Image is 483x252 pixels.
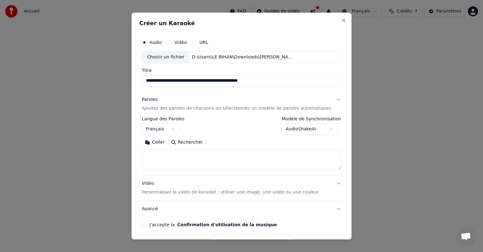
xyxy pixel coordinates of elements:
[175,40,187,45] label: Vidéo
[149,222,277,227] label: J'accepte la
[282,117,341,121] label: Modèle de Synchronisation
[142,68,341,73] label: Titre
[142,189,319,195] p: Personnaliser le vidéo de karaoké : utiliser une image, une vidéo ou une couleur
[142,175,341,200] button: VidéoPersonnaliser le vidéo de karaoké : utiliser une image, une vidéo ou une couleur
[142,137,168,147] button: Coller
[142,105,331,112] p: Ajoutez des paroles de chansons ou sélectionnez un modèle de paroles automatiques
[190,54,297,60] div: D:\Users\LE BIHAN\Downloads\[PERSON_NAME] Instrumental Originally Performed By Superbus.mp3
[142,180,319,195] div: Vidéo
[142,91,341,117] button: ParolesAjoutez des paroles de chansons ou sélectionnez un modèle de paroles automatiques
[142,201,341,217] button: Avancé
[139,20,344,26] h2: Créer un Karaoké
[142,96,158,103] div: Paroles
[142,117,341,175] div: ParolesAjoutez des paroles de chansons ou sélectionnez un modèle de paroles automatiques
[177,222,277,227] button: J'accepte la
[199,40,208,45] label: URL
[168,137,206,147] button: Rechercher
[142,117,185,121] label: Langue des Paroles
[142,52,189,63] div: Choisir un fichier
[149,40,162,45] label: Audio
